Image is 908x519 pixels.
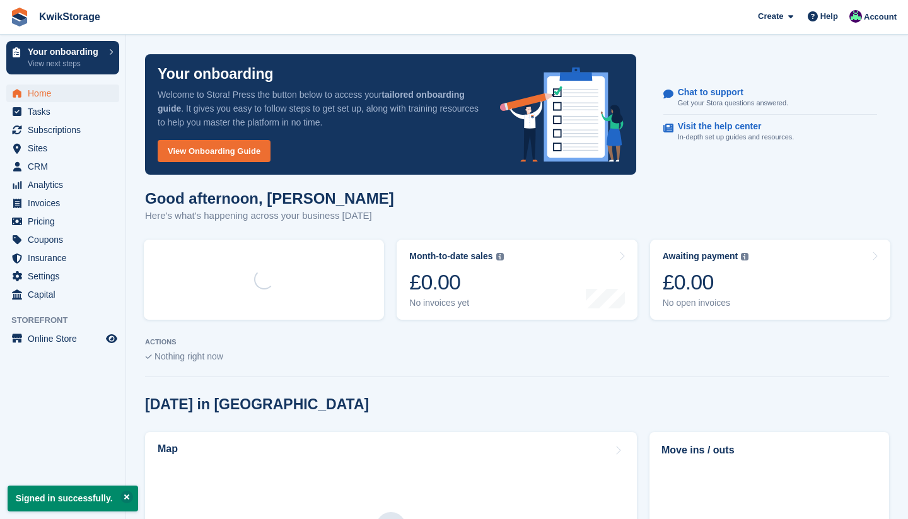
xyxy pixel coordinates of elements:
[6,85,119,102] a: menu
[28,194,103,212] span: Invoices
[11,314,125,327] span: Storefront
[28,267,103,285] span: Settings
[6,103,119,120] a: menu
[820,10,838,23] span: Help
[10,8,29,26] img: stora-icon-8386f47178a22dfd0bd8f6a31ec36ba5ce8667c1dd55bd0f319d3a0aa187defe.svg
[6,158,119,175] a: menu
[6,121,119,139] a: menu
[158,140,271,162] a: View Onboarding Guide
[158,67,274,81] p: Your onboarding
[28,176,103,194] span: Analytics
[28,213,103,230] span: Pricing
[6,194,119,212] a: menu
[6,286,119,303] a: menu
[28,158,103,175] span: CRM
[663,298,749,308] div: No open invoices
[663,269,749,295] div: £0.00
[6,249,119,267] a: menu
[154,351,223,361] span: Nothing right now
[500,67,624,162] img: onboarding-info-6c161a55d2c0e0a8cae90662b2fe09162a5109e8cc188191df67fb4f79e88e88.svg
[28,47,103,56] p: Your onboarding
[758,10,783,23] span: Create
[34,6,105,27] a: KwikStorage
[6,176,119,194] a: menu
[145,190,394,207] h1: Good afternoon, [PERSON_NAME]
[678,98,788,108] p: Get your Stora questions answered.
[678,87,778,98] p: Chat to support
[28,103,103,120] span: Tasks
[409,298,503,308] div: No invoices yet
[6,231,119,248] a: menu
[6,330,119,347] a: menu
[6,139,119,157] a: menu
[28,330,103,347] span: Online Store
[28,121,103,139] span: Subscriptions
[409,251,492,262] div: Month-to-date sales
[741,253,748,260] img: icon-info-grey-7440780725fd019a000dd9b08b2336e03edf1995a4989e88bcd33f0948082b44.svg
[409,269,503,295] div: £0.00
[397,240,637,320] a: Month-to-date sales £0.00 No invoices yet
[496,253,504,260] img: icon-info-grey-7440780725fd019a000dd9b08b2336e03edf1995a4989e88bcd33f0948082b44.svg
[145,209,394,223] p: Here's what's happening across your business [DATE]
[145,396,369,413] h2: [DATE] in [GEOGRAPHIC_DATA]
[28,139,103,157] span: Sites
[145,338,889,346] p: ACTIONS
[678,132,794,143] p: In-depth set up guides and resources.
[8,486,138,511] p: Signed in successfully.
[28,85,103,102] span: Home
[6,41,119,74] a: Your onboarding View next steps
[28,286,103,303] span: Capital
[864,11,897,23] span: Account
[158,443,178,455] h2: Map
[28,231,103,248] span: Coupons
[849,10,862,23] img: Scott Sinclair
[104,331,119,346] a: Preview store
[663,81,877,115] a: Chat to support Get your Stora questions answered.
[6,267,119,285] a: menu
[28,58,103,69] p: View next steps
[663,115,877,149] a: Visit the help center In-depth set up guides and resources.
[650,240,890,320] a: Awaiting payment £0.00 No open invoices
[6,213,119,230] a: menu
[663,251,738,262] div: Awaiting payment
[661,443,877,458] h2: Move ins / outs
[158,88,480,129] p: Welcome to Stora! Press the button below to access your . It gives you easy to follow steps to ge...
[28,249,103,267] span: Insurance
[145,354,152,359] img: blank_slate_check_icon-ba018cac091ee9be17c0a81a6c232d5eb81de652e7a59be601be346b1b6ddf79.svg
[678,121,784,132] p: Visit the help center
